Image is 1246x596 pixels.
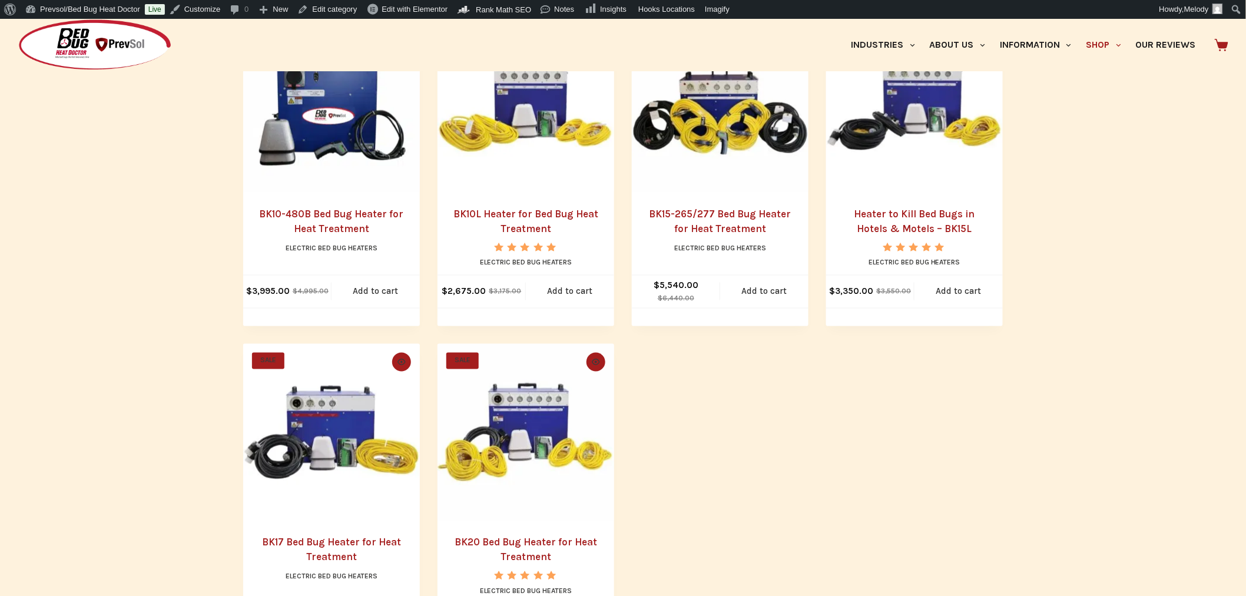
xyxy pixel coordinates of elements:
[526,276,614,308] a: Add to cart: “BK10L Heater for Bed Bug Heat Treatment”
[489,287,494,296] span: $
[442,286,448,297] span: $
[480,587,572,595] a: Electric Bed Bug Heaters
[293,287,297,296] span: $
[332,276,420,308] a: Add to cart: “BK10-480B Bed Bug Heater for Heat Treatment”
[293,287,329,296] bdi: 4,995.00
[145,4,165,15] a: Live
[438,15,614,192] a: BK10L Heater for Bed Bug Heat Treatment
[830,286,836,297] span: $
[286,244,377,252] a: Electric Bed Bug Heaters
[286,572,377,581] a: Electric Bed Bug Heaters
[922,19,992,71] a: About Us
[382,5,448,14] span: Edit with Elementor
[494,571,557,580] div: Rated 5.00 out of 5
[442,286,486,297] bdi: 2,675.00
[844,19,922,71] a: Industries
[1184,5,1209,14] span: Melody
[830,286,874,297] bdi: 3,350.00
[438,344,614,521] a: BK20 Bed Bug Heater for Heat Treatment
[1128,19,1203,71] a: Our Reviews
[494,243,557,251] div: Rated 5.00 out of 5
[869,259,960,267] a: Electric Bed Bug Heaters
[243,15,420,192] a: BK10-480B Bed Bug Heater for Heat Treatment
[262,537,401,564] a: BK17 Bed Bug Heater for Heat Treatment
[674,244,766,252] a: Electric Bed Bug Heaters
[654,280,660,291] span: $
[877,287,882,296] span: $
[246,286,290,297] bdi: 3,995.00
[453,208,598,235] a: BK10L Heater for Bed Bug Heat Treatment
[720,276,808,308] a: Add to cart: “BK15-265/277 Bed Bug Heater for Heat Treatment”
[9,5,45,40] button: Open LiveChat chat widget
[494,243,557,279] span: Rated out of 5
[1079,19,1128,71] a: Shop
[914,276,1003,308] a: Add to cart: “Heater to Kill Bed Bugs in Hotels & Motels - BK15L”
[654,280,698,291] bdi: 5,540.00
[489,287,522,296] bdi: 3,175.00
[826,15,1003,192] a: Heater to Kill Bed Bugs in Hotels & Motels - BK15L
[658,294,694,303] bdi: 6,440.00
[480,259,572,267] a: Electric Bed Bug Heaters
[392,353,411,372] button: Quick view toggle
[658,294,662,303] span: $
[252,353,284,369] span: SALE
[993,19,1079,71] a: Information
[883,243,946,279] span: Rated out of 5
[883,243,946,251] div: Rated 5.00 out of 5
[632,15,808,192] a: BK15-265/277 Bed Bug Heater for Heat Treatment
[476,5,531,14] span: Rank Math SEO
[260,208,404,235] a: BK10-480B Bed Bug Heater for Heat Treatment
[586,353,605,372] button: Quick view toggle
[246,286,252,297] span: $
[600,5,627,14] span: Insights
[854,208,975,235] a: Heater to Kill Bed Bugs in Hotels & Motels – BK15L
[455,537,597,564] a: BK20 Bed Bug Heater for Heat Treatment
[446,353,479,369] span: SALE
[243,344,420,521] a: BK17 Bed Bug Heater for Heat Treatment
[844,19,1203,71] nav: Primary
[649,208,791,235] a: BK15-265/277 Bed Bug Heater for Heat Treatment
[18,19,172,71] img: Prevsol/Bed Bug Heat Doctor
[877,287,912,296] bdi: 3,550.00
